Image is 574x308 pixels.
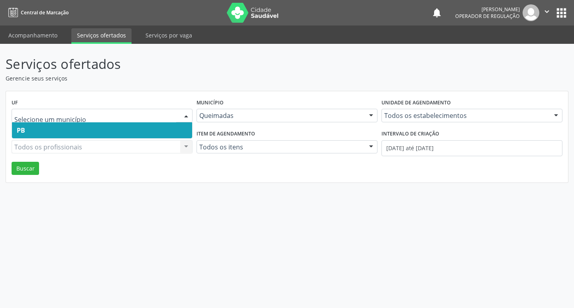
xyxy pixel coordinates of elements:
[140,28,198,42] a: Serviços por vaga
[539,4,554,21] button: 
[523,4,539,21] img: img
[381,97,451,109] label: Unidade de agendamento
[21,9,69,16] span: Central de Marcação
[14,112,176,128] input: Selecione um município
[455,6,520,13] div: [PERSON_NAME]
[197,128,255,140] label: Item de agendamento
[381,140,562,156] input: Selecione um intervalo
[17,126,25,135] span: PB
[381,128,439,140] label: Intervalo de criação
[6,54,399,74] p: Serviços ofertados
[3,28,63,42] a: Acompanhamento
[199,143,361,151] span: Todos os itens
[543,7,551,16] i: 
[71,28,132,44] a: Serviços ofertados
[455,13,520,20] span: Operador de regulação
[384,112,546,120] span: Todos os estabelecimentos
[12,97,18,109] label: UF
[431,7,442,18] button: notifications
[6,74,399,82] p: Gerencie seus serviços
[197,97,224,109] label: Município
[6,6,69,19] a: Central de Marcação
[12,162,39,175] button: Buscar
[554,6,568,20] button: apps
[199,112,361,120] span: Queimadas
